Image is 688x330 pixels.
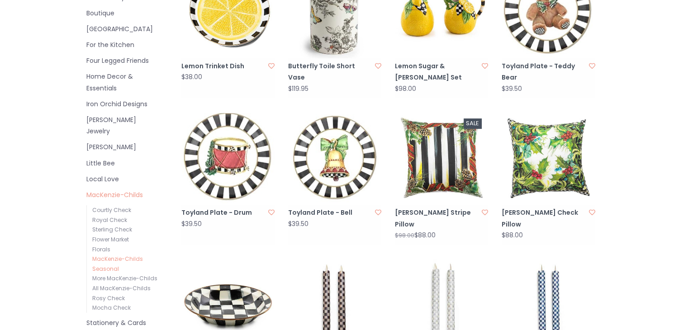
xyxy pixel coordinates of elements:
a: [PERSON_NAME] [86,141,161,153]
a: Lemon Sugar & [PERSON_NAME] Set [395,61,479,83]
a: Add to wishlist [482,61,488,71]
div: $39.50 [502,85,522,92]
img: MacKenzie-Childs Holly Stripe Pillow [395,112,488,205]
a: Courtly Check [92,206,131,214]
a: Toyland Plate - Bell [288,207,372,218]
a: Stationery & Cards [86,317,161,329]
a: [PERSON_NAME] Check Pillow [502,207,586,230]
span: $98.00 [395,231,414,239]
a: [PERSON_NAME] Jewelry [86,114,161,137]
a: Rosy Check [92,294,125,302]
div: $98.00 [395,85,416,92]
div: $88.00 [502,232,523,239]
a: Four Legged Friends [86,55,161,66]
a: Mocha Check [92,304,131,311]
a: MacKenzie-Childs [86,189,161,201]
a: Iron Orchid Designs [86,99,161,110]
img: Toyland Plate - Drum [181,112,275,205]
a: Add to wishlist [268,208,275,217]
a: [GEOGRAPHIC_DATA] [86,24,161,35]
a: Toyland Plate - Teddy Bear [502,61,586,83]
a: MacKenzie-Childs Seasonal [92,255,143,273]
a: All MacKenzie-Childs [92,284,151,292]
a: Add to wishlist [375,208,381,217]
div: Sale [464,118,481,128]
a: Add to wishlist [375,61,381,71]
a: Home Decor & Essentials [86,71,161,94]
div: $119.95 [288,85,308,92]
a: Little Bee [86,158,161,169]
a: Boutique [86,8,161,19]
a: Sterling Check [92,226,132,233]
a: More MacKenzie-Childs [92,274,157,282]
a: For the Kitchen [86,39,161,51]
a: Toyland Plate - Drum [181,207,266,218]
div: $88.00 [395,232,436,239]
a: Royal Check [92,216,127,224]
div: $39.50 [181,221,202,227]
div: $39.50 [288,221,308,227]
a: Florals [92,245,110,253]
a: Butterfly Toile Short Vase [288,61,372,83]
a: Add to wishlist [482,208,488,217]
a: Add to wishlist [589,208,595,217]
a: [PERSON_NAME] Stripe Pillow [395,207,479,230]
a: Sale [395,112,488,205]
img: MacKenzie-Childs Holly Check Pillow [502,112,595,205]
a: Local Love [86,174,161,185]
img: Toyland Plate - Bell [288,112,381,205]
a: Add to wishlist [268,61,275,71]
div: $38.00 [181,74,202,80]
a: Add to wishlist [589,61,595,71]
a: Lemon Trinket Dish [181,61,266,72]
a: Flower Market [92,236,129,243]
